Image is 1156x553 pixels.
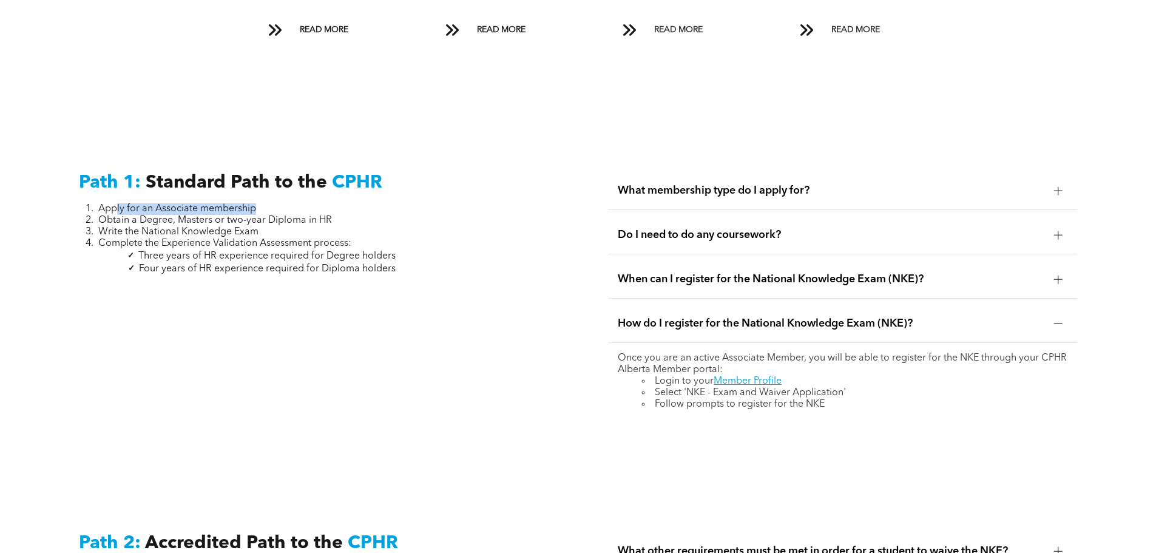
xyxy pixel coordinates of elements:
span: CPHR [332,174,382,192]
span: Complete the Experience Validation Assessment process: [98,239,351,248]
span: READ MORE [827,19,884,41]
span: Four years of HR experience required for Diploma holders [139,264,396,274]
span: Path 1: [79,174,141,192]
span: Obtain a Degree, Masters or two-year Diploma in HR [98,215,332,225]
span: What membership type do I apply for? [618,184,1044,197]
span: Write the National Knowledge Exam [98,227,259,237]
span: Do I need to do any coursework? [618,228,1044,242]
span: Standard Path to the [146,174,327,192]
span: Accredited Path to the [145,534,343,552]
span: CPHR [348,534,398,552]
a: Member Profile [714,376,782,386]
li: Login to your [642,376,1067,387]
a: READ MORE [437,19,541,41]
span: How do I register for the National Knowledge Exam (NKE)? [618,317,1044,330]
span: Apply for an Associate membership [98,204,256,214]
span: Three years of HR experience required for Degree holders [138,251,396,261]
li: Select 'NKE - Exam and Waiver Application' [642,387,1067,399]
span: READ MORE [296,19,353,41]
a: READ MORE [614,19,718,41]
span: Path 2: [79,534,141,552]
a: READ MORE [260,19,364,41]
li: Follow prompts to register for the NKE [642,399,1067,410]
p: Once you are an active Associate Member, you will be able to register for the NKE through your CP... [618,353,1067,376]
span: READ MORE [650,19,707,41]
span: When can I register for the National Knowledge Exam (NKE)? [618,273,1044,286]
span: READ MORE [473,19,530,41]
a: READ MORE [791,19,896,41]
